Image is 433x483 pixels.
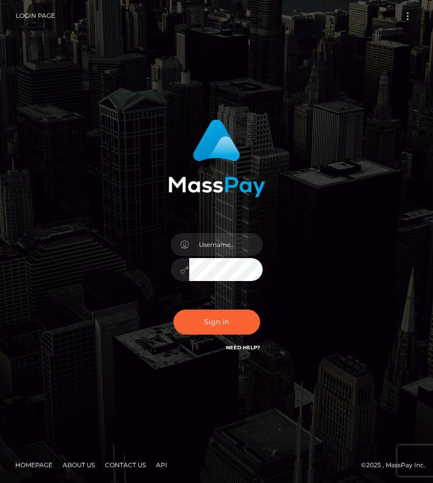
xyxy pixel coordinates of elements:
[168,119,265,197] img: MassPay Login
[189,233,263,256] input: Username...
[8,460,425,471] div: © 2025 , MassPay Inc.
[173,310,260,335] button: Sign in
[152,457,171,473] a: API
[11,457,57,473] a: Homepage
[398,9,417,23] button: Toggle navigation
[101,457,150,473] a: Contact Us
[226,344,260,351] a: Need Help?
[59,457,99,473] a: About Us
[16,5,55,27] a: Login Page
